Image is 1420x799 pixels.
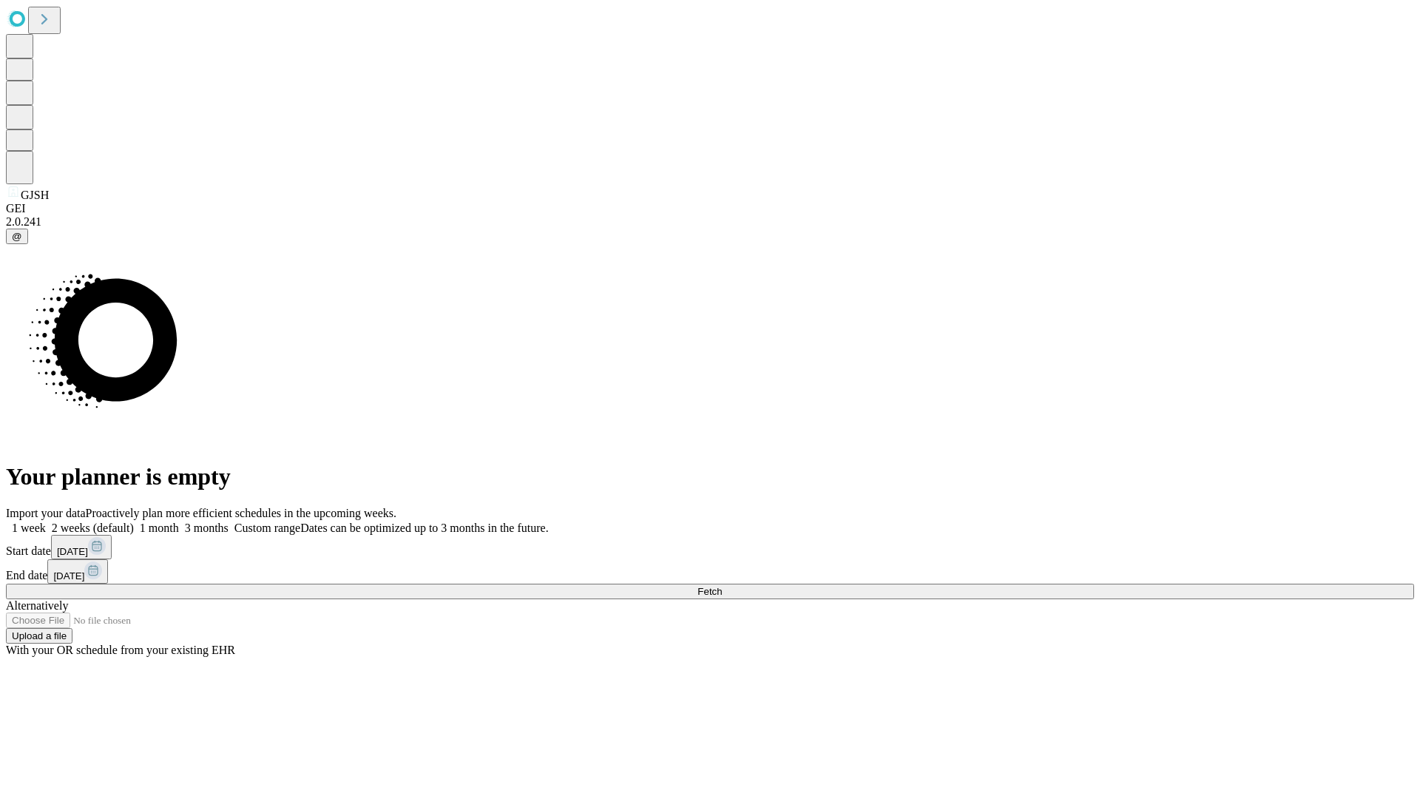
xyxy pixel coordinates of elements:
button: [DATE] [51,535,112,559]
button: Upload a file [6,628,72,644]
h1: Your planner is empty [6,463,1414,490]
button: Fetch [6,584,1414,599]
div: 2.0.241 [6,215,1414,229]
span: Fetch [697,586,722,597]
span: Alternatively [6,599,68,612]
span: 1 week [12,522,46,534]
span: Dates can be optimized up to 3 months in the future. [300,522,548,534]
span: @ [12,231,22,242]
button: @ [6,229,28,244]
div: GEI [6,202,1414,215]
span: [DATE] [57,546,88,557]
span: 2 weeks (default) [52,522,134,534]
span: Proactively plan more efficient schedules in the upcoming weeks. [86,507,396,519]
span: Custom range [234,522,300,534]
button: [DATE] [47,559,108,584]
span: With your OR schedule from your existing EHR [6,644,235,656]
span: GJSH [21,189,49,201]
span: [DATE] [53,570,84,581]
span: 1 month [140,522,179,534]
div: Start date [6,535,1414,559]
span: 3 months [185,522,229,534]
span: Import your data [6,507,86,519]
div: End date [6,559,1414,584]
